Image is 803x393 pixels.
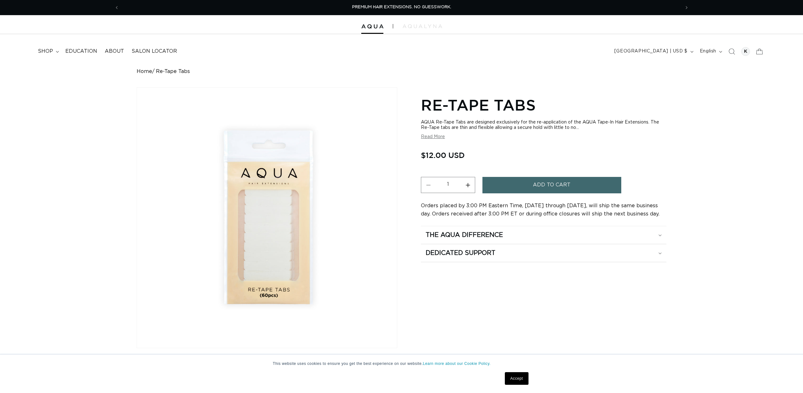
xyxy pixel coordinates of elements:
[533,177,570,193] span: Add to cart
[421,149,465,161] span: $12.00 USD
[128,44,181,58] a: Salon Locator
[273,361,530,366] p: This website uses cookies to ensure you get the best experience on our website.
[110,2,124,14] button: Previous announcement
[421,203,659,216] span: Orders placed by 3:00 PM Eastern Time, [DATE] through [DATE], will ship the same business day. Or...
[421,244,666,262] summary: Dedicated Support
[62,44,101,58] a: Education
[725,45,739,58] summary: Search
[38,48,53,55] span: shop
[65,48,97,55] span: Education
[421,134,445,140] button: Read More
[132,48,177,55] span: Salon Locator
[137,69,152,75] a: Home
[352,5,451,9] span: PREMIUM HAIR EXTENSIONS. NO GUESSWORK.
[611,45,696,57] button: [GEOGRAPHIC_DATA] | USD $
[696,45,725,57] button: English
[680,2,694,14] button: Next announcement
[700,48,716,55] span: English
[614,48,688,55] span: [GEOGRAPHIC_DATA] | USD $
[482,177,621,193] button: Add to cart
[426,231,503,239] h2: The Aqua Difference
[421,95,666,115] h1: Re-Tape Tabs
[156,69,190,75] span: Re-Tape Tabs
[421,226,666,244] summary: The Aqua Difference
[105,48,124,55] span: About
[101,44,128,58] a: About
[505,372,528,385] a: Accept
[137,69,667,75] nav: breadcrumbs
[403,24,442,28] img: aqualyna.com
[34,44,62,58] summary: shop
[361,24,383,29] img: Aqua Hair Extensions
[423,361,491,366] a: Learn more about our Cookie Policy.
[421,120,666,130] div: AQUA Re-Tape Tabs are designed exclusively for the re-application of the AQUA Tape-In Hair Extens...
[426,249,495,257] h2: Dedicated Support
